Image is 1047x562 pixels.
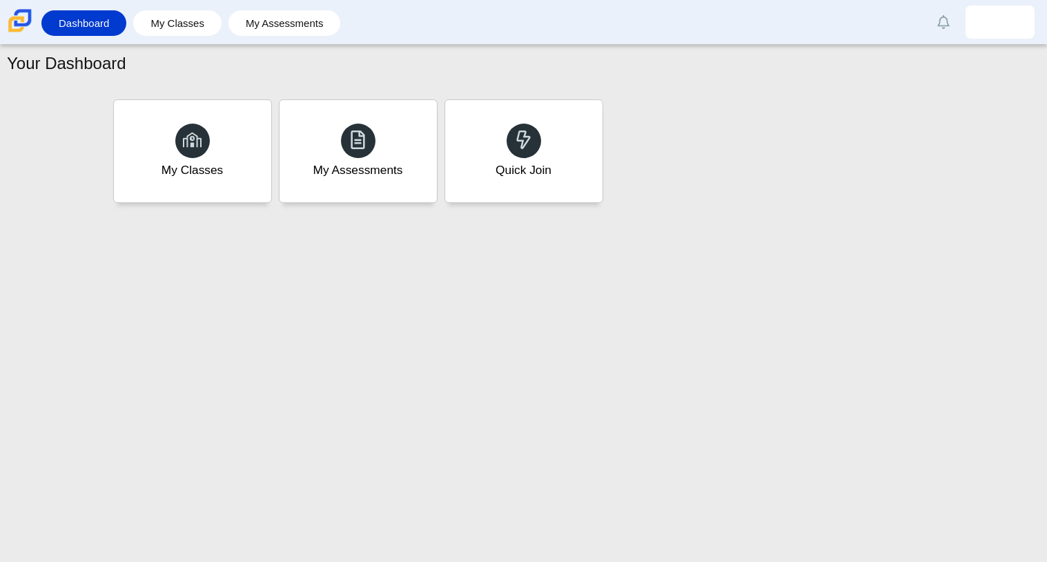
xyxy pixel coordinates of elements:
[7,52,126,75] h1: Your Dashboard
[6,26,35,37] a: Carmen School of Science & Technology
[928,7,959,37] a: Alerts
[313,162,403,179] div: My Assessments
[113,99,272,203] a: My Classes
[989,11,1011,33] img: demond.ashley.pWNDYR
[162,162,224,179] div: My Classes
[279,99,438,203] a: My Assessments
[444,99,603,203] a: Quick Join
[235,10,334,36] a: My Assessments
[496,162,551,179] div: Quick Join
[6,6,35,35] img: Carmen School of Science & Technology
[48,10,119,36] a: Dashboard
[140,10,215,36] a: My Classes
[966,6,1035,39] a: demond.ashley.pWNDYR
